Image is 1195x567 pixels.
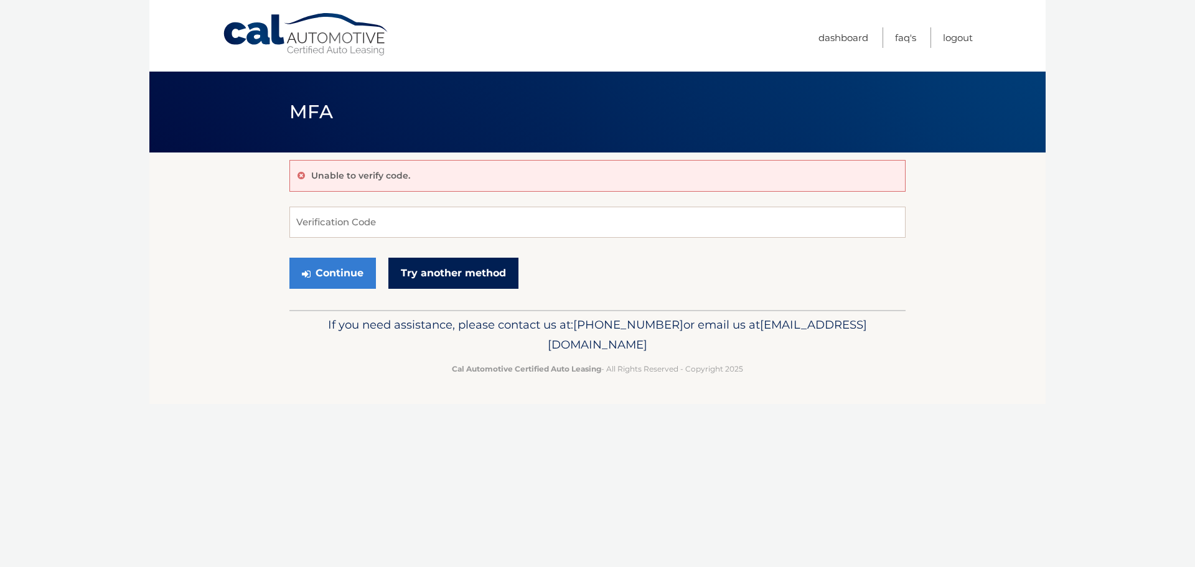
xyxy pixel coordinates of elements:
a: Logout [943,27,973,48]
a: Try another method [388,258,518,289]
button: Continue [289,258,376,289]
p: Unable to verify code. [311,170,410,181]
a: Dashboard [818,27,868,48]
input: Verification Code [289,207,906,238]
span: [PHONE_NUMBER] [573,317,683,332]
strong: Cal Automotive Certified Auto Leasing [452,364,601,373]
a: FAQ's [895,27,916,48]
p: - All Rights Reserved - Copyright 2025 [298,362,897,375]
p: If you need assistance, please contact us at: or email us at [298,315,897,355]
span: [EMAIL_ADDRESS][DOMAIN_NAME] [548,317,867,352]
span: MFA [289,100,333,123]
a: Cal Automotive [222,12,390,57]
